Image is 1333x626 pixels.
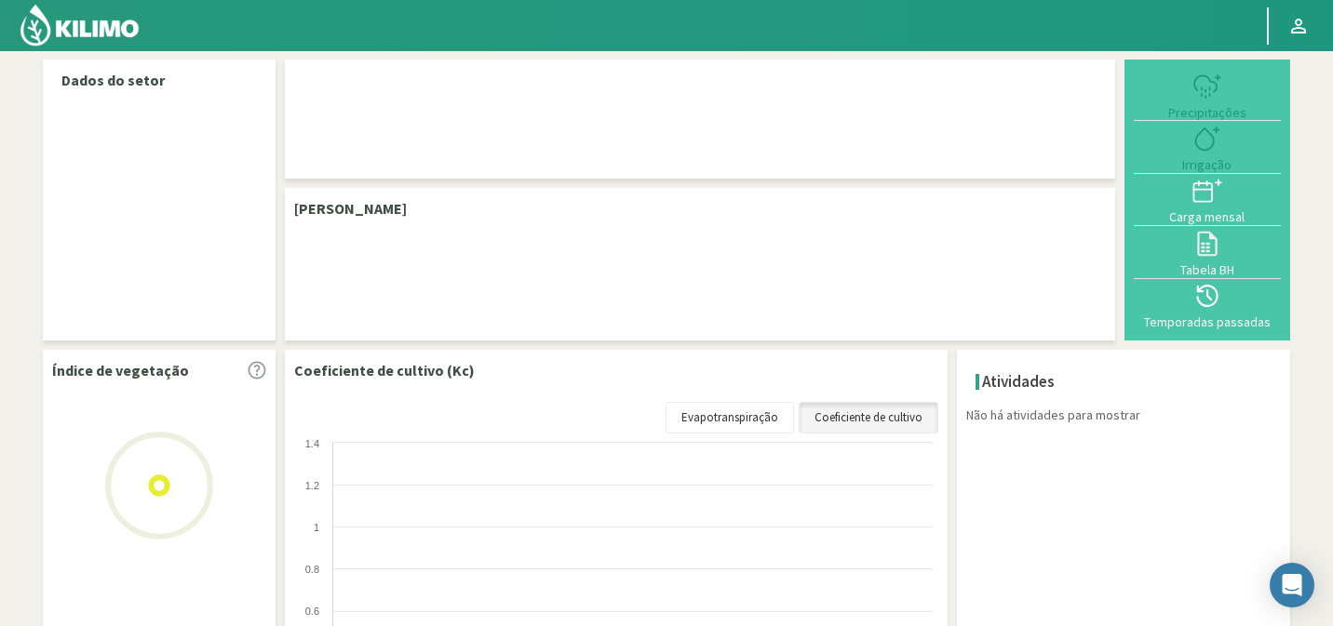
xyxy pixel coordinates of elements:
[305,606,319,617] text: 0.6
[305,564,319,575] text: 0.8
[1134,226,1281,278] button: Tabela BH
[61,69,257,91] p: Dados do setor
[1134,121,1281,173] button: Irrigação
[982,373,1055,391] h4: Atividades
[1139,315,1275,328] div: Temporadas passadas
[1139,106,1275,119] div: Precipitações
[1134,69,1281,121] button: Precipitações
[305,480,319,491] text: 1.2
[966,406,1290,425] p: Não há atividades para mostrar
[666,402,794,433] a: Evapotranspiração
[294,359,475,381] p: Coeficiente de cultivo (Kc)
[66,393,252,579] img: Loading...
[314,522,319,533] text: 1
[52,359,189,381] p: Índice de vegetação
[19,3,141,47] img: Kilimo
[1139,263,1275,276] div: Tabela BH
[1134,174,1281,226] button: Carga mensal
[305,438,319,449] text: 1.4
[1270,563,1314,607] div: Open Intercom Messenger
[1139,210,1275,223] div: Carga mensal
[1139,158,1275,171] div: Irrigação
[799,402,938,433] a: Coeficiente de cultivo
[1134,279,1281,331] button: Temporadas passadas
[294,197,407,220] p: [PERSON_NAME]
